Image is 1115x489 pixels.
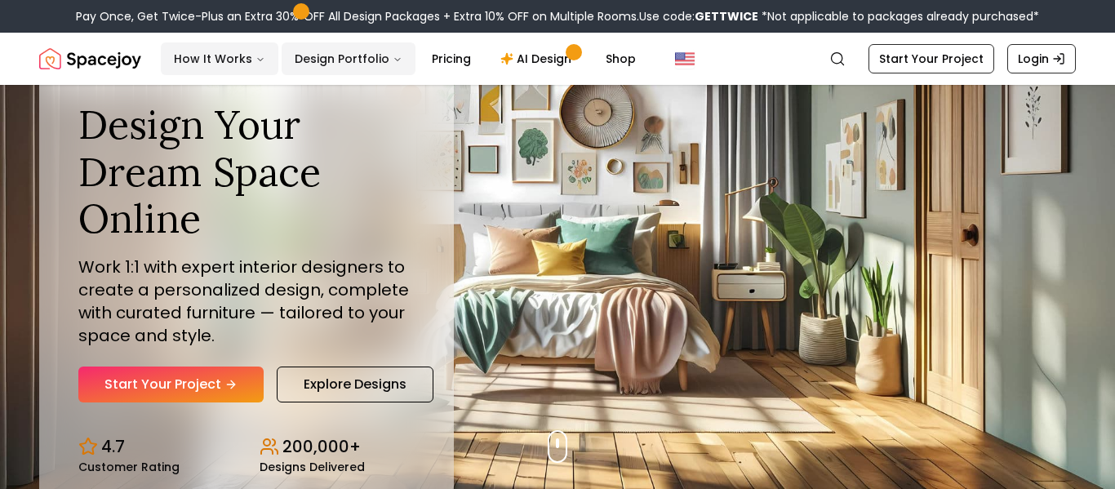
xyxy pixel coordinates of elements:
[161,42,649,75] nav: Main
[282,42,415,75] button: Design Portfolio
[419,42,484,75] a: Pricing
[593,42,649,75] a: Shop
[868,44,994,73] a: Start Your Project
[78,101,415,242] h1: Design Your Dream Space Online
[78,422,415,473] div: Design stats
[695,8,758,24] b: GETTWICE
[101,435,125,458] p: 4.7
[282,435,361,458] p: 200,000+
[277,367,433,402] a: Explore Designs
[675,49,695,69] img: United States
[78,461,180,473] small: Customer Rating
[78,367,264,402] a: Start Your Project
[487,42,589,75] a: AI Design
[39,42,141,75] img: Spacejoy Logo
[78,256,415,347] p: Work 1:1 with expert interior designers to create a personalized design, complete with curated fu...
[639,8,758,24] span: Use code:
[161,42,278,75] button: How It Works
[39,33,1076,85] nav: Global
[39,42,141,75] a: Spacejoy
[260,461,365,473] small: Designs Delivered
[758,8,1039,24] span: *Not applicable to packages already purchased*
[1007,44,1076,73] a: Login
[76,8,1039,24] div: Pay Once, Get Twice-Plus an Extra 30% OFF All Design Packages + Extra 10% OFF on Multiple Rooms.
